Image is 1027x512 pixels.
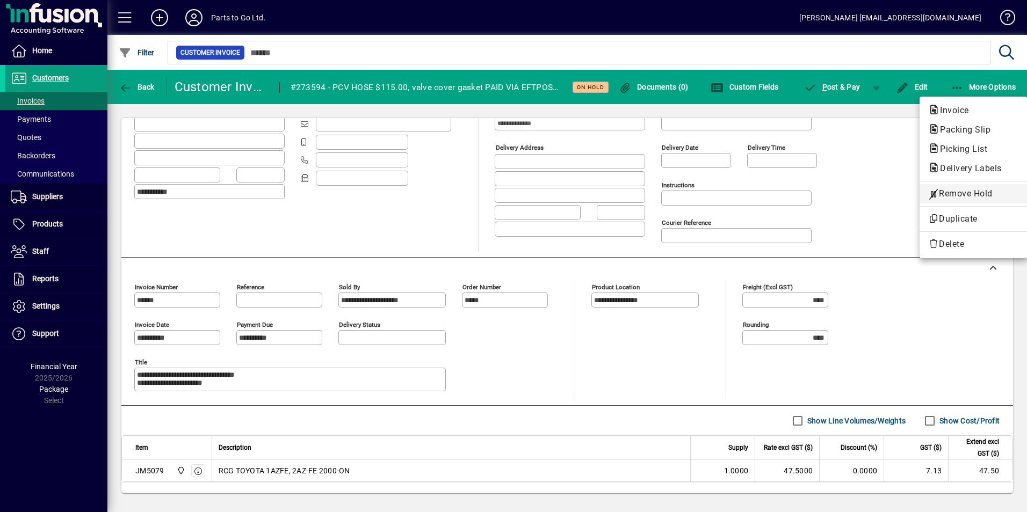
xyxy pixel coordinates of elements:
span: Remove Hold [928,187,1018,200]
span: Delete [928,238,1018,251]
span: Duplicate [928,213,1018,225]
span: Invoice [928,105,974,115]
span: Delivery Labels [928,163,1007,173]
span: Packing Slip [928,125,996,135]
span: Picking List [928,144,993,154]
